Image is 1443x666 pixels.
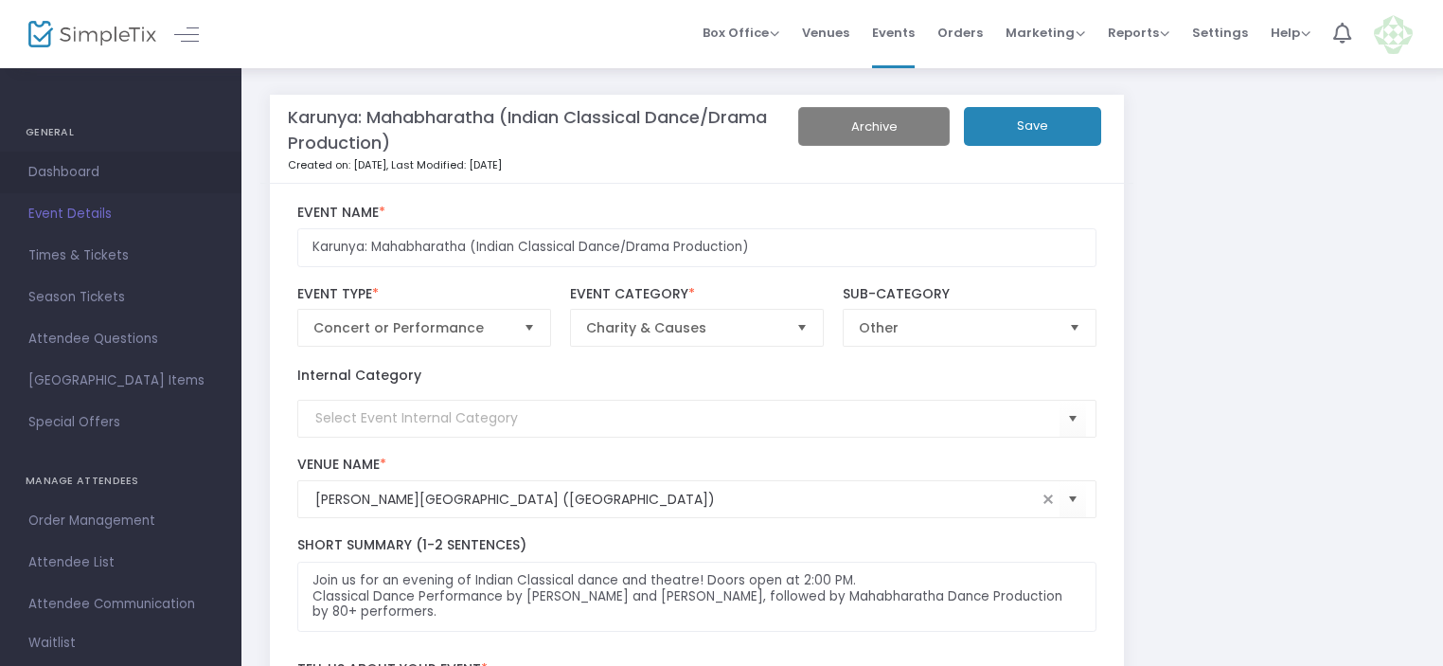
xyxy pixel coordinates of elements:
[1037,488,1060,511] span: clear
[1060,480,1086,519] button: Select
[1271,24,1310,42] span: Help
[1061,310,1088,346] button: Select
[28,592,213,617] span: Attendee Communication
[798,107,950,146] button: Archive
[28,285,213,310] span: Season Tickets
[789,310,815,346] button: Select
[297,228,1097,267] input: Enter Event Name
[843,286,1097,303] label: Sub-Category
[297,457,1097,474] label: Venue Name
[28,369,213,393] span: [GEOGRAPHIC_DATA] Items
[28,243,213,268] span: Times & Tickets
[315,408,1060,428] input: Select Event Internal Category
[288,157,833,173] p: Created on: [DATE]
[315,490,1038,510] input: Select Venue
[28,410,213,435] span: Special Offers
[586,318,782,337] span: Charity & Causes
[1192,9,1248,57] span: Settings
[802,9,849,57] span: Venues
[297,535,526,554] span: Short Summary (1-2 Sentences)
[964,107,1101,146] button: Save
[26,462,216,500] h4: MANAGE ATTENDEES
[872,9,915,57] span: Events
[26,114,216,152] h4: GENERAL
[297,366,421,386] label: Internal Category
[28,202,213,226] span: Event Details
[288,104,833,155] m-panel-title: Karunya: Mahabharatha (Indian Classical Dance/Drama Production)
[28,160,213,185] span: Dashboard
[386,157,502,172] span: , Last Modified: [DATE]
[28,550,213,575] span: Attendee List
[859,318,1055,337] span: Other
[937,9,983,57] span: Orders
[297,205,1097,222] label: Event Name
[297,286,552,303] label: Event Type
[516,310,543,346] button: Select
[1060,399,1086,438] button: Select
[313,318,509,337] span: Concert or Performance
[703,24,779,42] span: Box Office
[28,327,213,351] span: Attendee Questions
[28,634,76,653] span: Waitlist
[1108,24,1169,42] span: Reports
[28,509,213,533] span: Order Management
[1006,24,1085,42] span: Marketing
[570,286,825,303] label: Event Category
